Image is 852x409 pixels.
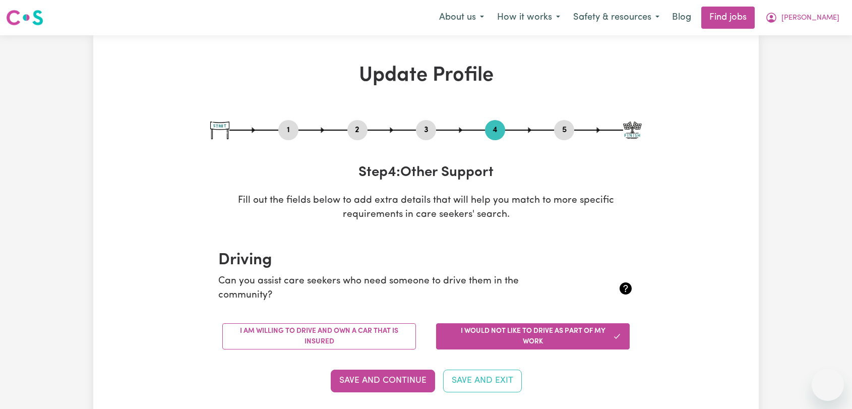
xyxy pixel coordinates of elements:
[666,7,697,29] a: Blog
[218,251,634,270] h2: Driving
[278,124,298,137] button: Go to step 1
[210,194,642,223] p: Fill out the fields below to add extra details that will help you match to more specific requirem...
[222,323,416,349] button: I am willing to drive and own a car that is insured
[416,124,436,137] button: Go to step 3
[6,9,43,27] img: Careseekers logo
[436,323,630,349] button: I would not like to drive as part of my work
[701,7,755,29] a: Find jobs
[433,7,491,28] button: About us
[812,369,844,401] iframe: Button to launch messaging window
[759,7,846,28] button: My Account
[491,7,567,28] button: How it works
[554,124,574,137] button: Go to step 5
[485,124,505,137] button: Go to step 4
[6,6,43,29] a: Careseekers logo
[218,274,565,304] p: Can you assist care seekers who need someone to drive them in the community?
[210,64,642,88] h1: Update Profile
[347,124,368,137] button: Go to step 2
[443,370,522,392] button: Save and Exit
[331,370,435,392] button: Save and Continue
[210,164,642,182] h3: Step 4 : Other Support
[567,7,666,28] button: Safety & resources
[781,13,839,24] span: [PERSON_NAME]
